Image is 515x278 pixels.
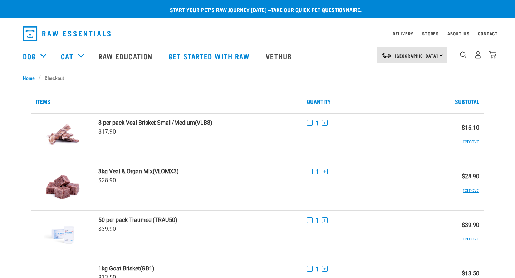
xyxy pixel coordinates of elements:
a: 50 per pack Traumeel(TRAU50) [98,217,298,223]
a: Vethub [259,42,301,70]
a: Dog [23,51,36,61]
a: Home [23,74,39,81]
a: Get started with Raw [161,42,259,70]
button: - [307,169,313,174]
span: $39.90 [98,225,116,232]
td: $28.90 [438,162,484,210]
button: + [322,217,328,223]
span: 1 [315,217,319,224]
button: - [307,120,313,126]
th: Items [31,90,303,113]
a: Cat [61,51,73,61]
img: van-moving.png [382,52,391,58]
a: 8 per pack Veal Brisket Small/Medium(VLB8) [98,119,298,126]
th: Subtotal [438,90,484,113]
a: 1kg Goat Brisket(GB1) [98,265,298,272]
strong: 8 per pack Veal Brisket Small/Medium [98,119,195,126]
img: Veal & Organ Mix [44,168,81,205]
a: take our quick pet questionnaire. [271,8,362,11]
a: Raw Education [91,42,161,70]
button: remove [463,131,479,145]
img: user.png [474,51,482,59]
a: 3kg Veal & Organ Mix(VLOMX3) [98,168,298,175]
img: Raw Essentials Logo [23,26,111,41]
strong: 3kg Veal & Organ Mix [98,168,153,175]
button: + [322,266,328,272]
button: - [307,266,313,272]
nav: dropdown navigation [17,24,498,44]
strong: 50 per pack Traumeel [98,217,153,223]
img: Veal Brisket Small/Medium [44,119,81,156]
button: - [307,217,313,223]
th: Quantity [303,90,438,113]
a: Stores [422,32,439,35]
button: + [322,169,328,174]
a: Contact [478,32,498,35]
span: $17.90 [98,128,116,135]
button: + [322,120,328,126]
a: Delivery [393,32,413,35]
button: remove [463,228,479,242]
span: 1 [315,168,319,175]
td: $16.10 [438,113,484,162]
img: home-icon@2x.png [489,51,496,59]
span: 1 [315,265,319,273]
img: Traumeel [44,217,81,253]
button: remove [463,180,479,194]
span: [GEOGRAPHIC_DATA] [395,54,438,57]
td: $39.90 [438,210,484,259]
span: 1 [315,119,319,127]
img: home-icon-1@2x.png [460,51,467,58]
span: $28.90 [98,177,116,184]
nav: breadcrumbs [23,74,492,81]
a: About Us [447,32,469,35]
strong: 1kg Goat Brisket [98,265,140,272]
